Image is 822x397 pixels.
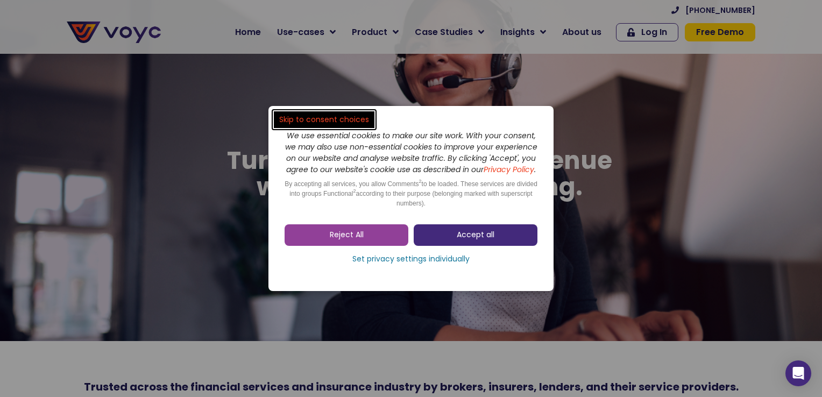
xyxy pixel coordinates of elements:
[419,179,422,184] sup: 2
[353,188,356,194] sup: 2
[285,180,537,207] span: By accepting all services, you allow Comments to be loaded. These services are divided into group...
[484,164,534,175] a: Privacy Policy
[414,224,537,246] a: Accept all
[352,254,470,265] span: Set privacy settings individually
[285,224,408,246] a: Reject All
[285,251,537,267] a: Set privacy settings individually
[274,111,374,128] a: Skip to consent choices
[330,230,364,240] span: Reject All
[285,130,537,175] i: We use essential cookies to make our site work. With your consent, we may also use non-essential ...
[457,230,494,240] span: Accept all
